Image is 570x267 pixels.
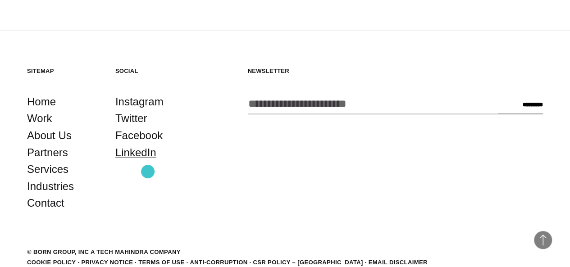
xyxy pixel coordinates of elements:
a: Work [27,109,52,127]
a: Partners [27,144,68,161]
a: Facebook [115,127,163,144]
div: © BORN GROUP, INC A Tech Mahindra Company [27,247,181,256]
a: Anti-Corruption [190,258,247,265]
a: Terms of Use [138,258,184,265]
a: Instagram [115,93,164,110]
h5: Social [115,67,190,74]
a: About Us [27,127,72,144]
a: Cookie Policy [27,258,76,265]
a: Twitter [115,109,147,127]
h5: Sitemap [27,67,102,74]
button: Back to Top [534,231,552,249]
a: Industries [27,177,74,195]
a: CSR POLICY – [GEOGRAPHIC_DATA] [253,258,363,265]
a: Services [27,160,68,177]
a: LinkedIn [115,144,156,161]
a: Contact [27,194,64,211]
h5: Newsletter [248,67,543,74]
a: Home [27,93,56,110]
a: Email Disclaimer [369,258,428,265]
a: Privacy Notice [81,258,133,265]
